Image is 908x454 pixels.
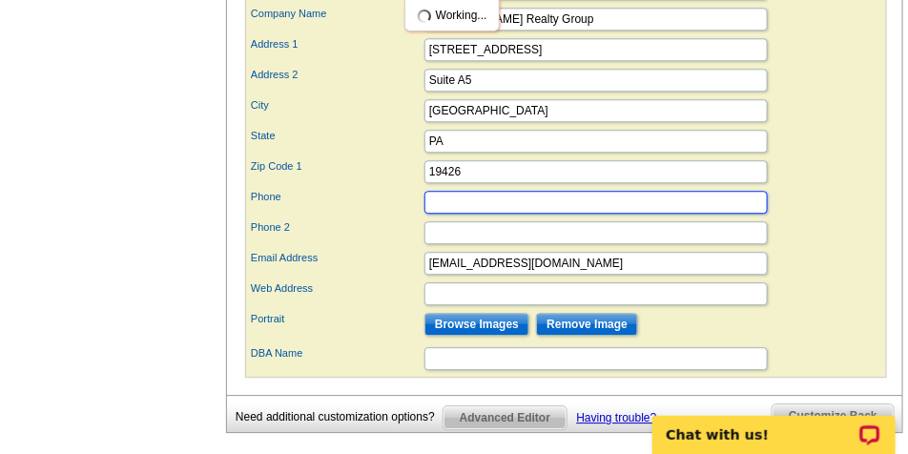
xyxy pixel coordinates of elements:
label: Company Name [251,6,423,22]
div: Need additional customization options? [236,405,443,429]
label: City [251,97,423,113]
label: Address 1 [251,36,423,52]
iframe: LiveChat chat widget [640,394,908,454]
label: Phone [251,189,423,205]
label: Email Address [251,250,423,266]
label: Portrait [251,311,423,327]
label: State [251,128,423,144]
label: Address 2 [251,67,423,83]
input: Remove Image [536,313,638,336]
label: Zip Code 1 [251,158,423,175]
a: Having trouble? [577,411,657,424]
a: Advanced Editor [443,405,567,430]
input: Browse Images [424,313,529,336]
img: loading... [417,9,432,24]
label: Web Address [251,280,423,297]
label: Phone 2 [251,219,423,236]
label: DBA Name [251,345,423,361]
span: Advanced Editor [444,406,567,429]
